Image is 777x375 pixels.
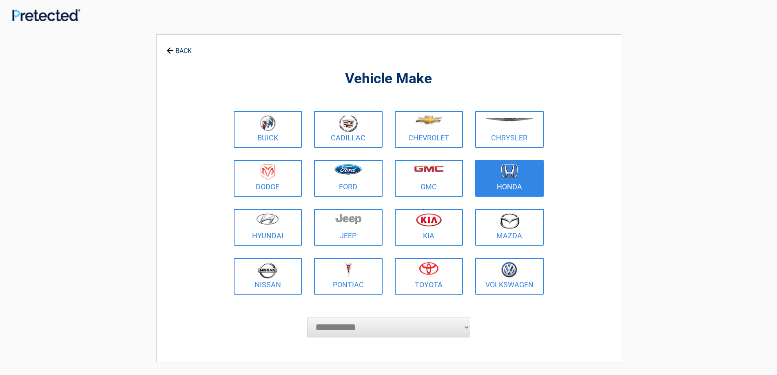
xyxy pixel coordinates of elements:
[314,209,383,246] a: Jeep
[501,262,517,278] img: volkswagen
[416,213,442,226] img: kia
[256,213,279,225] img: hyundai
[475,258,544,295] a: Volkswagen
[499,213,520,229] img: mazda
[234,258,302,295] a: Nissan
[314,258,383,295] a: Pontiac
[395,258,463,295] a: Toyota
[395,160,463,197] a: GMC
[334,164,362,175] img: ford
[485,118,534,122] img: chrysler
[395,209,463,246] a: Kia
[314,111,383,148] a: Cadillac
[234,160,302,197] a: Dodge
[335,213,361,224] img: jeep
[419,262,438,275] img: toyota
[339,115,358,132] img: cadillac
[260,115,276,131] img: buick
[232,69,546,89] h2: Vehicle Make
[165,40,193,54] a: BACK
[344,262,352,277] img: pontiac
[12,9,80,21] img: Main Logo
[414,165,444,172] img: gmc
[261,164,275,180] img: dodge
[258,262,277,279] img: nissan
[415,115,443,124] img: chevrolet
[234,209,302,246] a: Hyundai
[501,164,518,178] img: honda
[314,160,383,197] a: Ford
[395,111,463,148] a: Chevrolet
[475,111,544,148] a: Chrysler
[475,209,544,246] a: Mazda
[475,160,544,197] a: Honda
[234,111,302,148] a: Buick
